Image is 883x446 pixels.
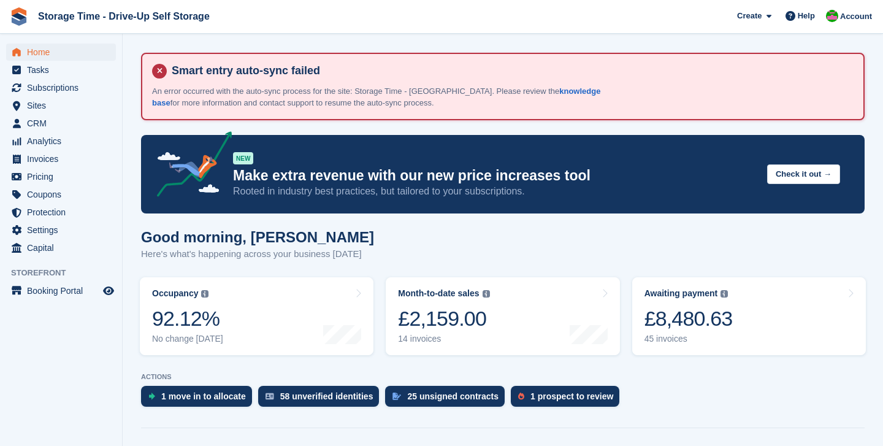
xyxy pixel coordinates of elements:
[152,288,198,299] div: Occupancy
[386,277,619,355] a: Month-to-date sales £2,159.00 14 invoices
[27,239,101,256] span: Capital
[6,150,116,167] a: menu
[201,290,208,298] img: icon-info-grey-7440780725fd019a000dd9b08b2336e03edf1995a4989e88bcd33f0948082b44.svg
[148,393,155,400] img: move_ins_to_allocate_icon-fdf77a2bb77ea45bf5b3d319d69a93e2d87916cf1d5bf7949dd705db3b84f3ca.svg
[161,391,246,401] div: 1 move in to allocate
[6,115,116,132] a: menu
[10,7,28,26] img: stora-icon-8386f47178a22dfd0bd8f6a31ec36ba5ce8667c1dd55bd0f319d3a0aa187defe.svg
[6,221,116,239] a: menu
[141,247,374,261] p: Here's what's happening across your business [DATE]
[258,386,386,413] a: 58 unverified identities
[167,64,854,78] h4: Smart entry auto-sync failed
[27,115,101,132] span: CRM
[266,393,274,400] img: verify_identity-adf6edd0f0f0b5bbfe63781bf79b02c33cf7c696d77639b501bdc392416b5a36.svg
[152,334,223,344] div: No change [DATE]
[840,10,872,23] span: Account
[27,204,101,221] span: Protection
[27,97,101,114] span: Sites
[27,133,101,150] span: Analytics
[644,334,733,344] div: 45 invoices
[27,168,101,185] span: Pricing
[147,131,232,201] img: price-adjustments-announcement-icon-8257ccfd72463d97f412b2fc003d46551f7dbcb40ab6d574587a9cd5c0d94...
[385,386,511,413] a: 25 unsigned contracts
[141,386,258,413] a: 1 move in to allocate
[632,277,866,355] a: Awaiting payment £8,480.63 45 invoices
[511,386,625,413] a: 1 prospect to review
[27,61,101,79] span: Tasks
[6,61,116,79] a: menu
[140,277,373,355] a: Occupancy 92.12% No change [DATE]
[6,133,116,150] a: menu
[11,267,122,279] span: Storefront
[392,393,401,400] img: contract_signature_icon-13c848040528278c33f63329250d36e43548de30e8caae1d1a13099fd9432cc5.svg
[398,334,489,344] div: 14 invoices
[6,282,116,299] a: menu
[141,373,865,381] p: ACTIONS
[27,282,101,299] span: Booking Portal
[6,186,116,203] a: menu
[27,150,101,167] span: Invoices
[27,44,101,61] span: Home
[737,10,762,22] span: Create
[233,185,757,198] p: Rooted in industry best practices, but tailored to your subscriptions.
[398,288,479,299] div: Month-to-date sales
[644,288,718,299] div: Awaiting payment
[483,290,490,298] img: icon-info-grey-7440780725fd019a000dd9b08b2336e03edf1995a4989e88bcd33f0948082b44.svg
[798,10,815,22] span: Help
[233,167,757,185] p: Make extra revenue with our new price increases tool
[33,6,215,26] a: Storage Time - Drive-Up Self Storage
[398,306,489,331] div: £2,159.00
[27,186,101,203] span: Coupons
[101,283,116,298] a: Preview store
[518,393,524,400] img: prospect-51fa495bee0391a8d652442698ab0144808aea92771e9ea1ae160a38d050c398.svg
[141,229,374,245] h1: Good morning, [PERSON_NAME]
[530,391,613,401] div: 1 prospect to review
[152,306,223,331] div: 92.12%
[721,290,728,298] img: icon-info-grey-7440780725fd019a000dd9b08b2336e03edf1995a4989e88bcd33f0948082b44.svg
[6,44,116,61] a: menu
[233,152,253,164] div: NEW
[6,168,116,185] a: menu
[152,85,612,109] p: An error occurred with the auto-sync process for the site: Storage Time - [GEOGRAPHIC_DATA]. Plea...
[280,391,373,401] div: 58 unverified identities
[407,391,499,401] div: 25 unsigned contracts
[27,221,101,239] span: Settings
[6,239,116,256] a: menu
[767,164,840,185] button: Check it out →
[644,306,733,331] div: £8,480.63
[27,79,101,96] span: Subscriptions
[6,204,116,221] a: menu
[6,79,116,96] a: menu
[6,97,116,114] a: menu
[826,10,838,22] img: Saeed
